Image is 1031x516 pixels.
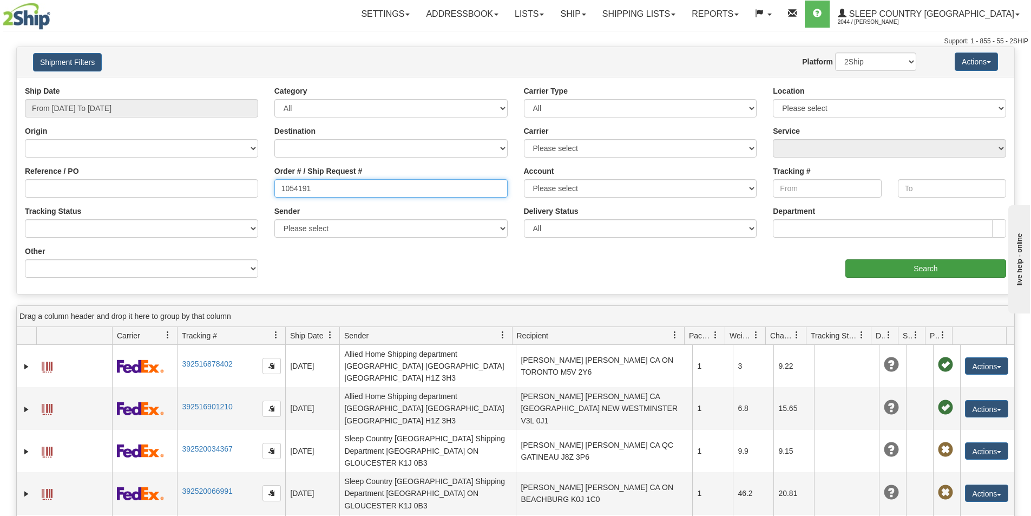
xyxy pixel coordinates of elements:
[516,472,692,514] td: [PERSON_NAME] [PERSON_NAME] CA ON BEACHBURG K0J 1C0
[285,387,339,429] td: [DATE]
[339,472,516,514] td: Sleep Country [GEOGRAPHIC_DATA] Shipping Department [GEOGRAPHIC_DATA] ON GLOUCESTER K1J 0B3
[552,1,594,28] a: Ship
[884,442,899,458] span: Unknown
[21,446,32,457] a: Expand
[262,401,281,417] button: Copy to clipboard
[838,17,919,28] span: 2044 / [PERSON_NAME]
[692,345,733,387] td: 1
[117,360,164,373] img: 2 - FedEx Express®
[898,179,1006,198] input: To
[21,361,32,372] a: Expand
[339,387,516,429] td: Allied Home Shipping department [GEOGRAPHIC_DATA] [GEOGRAPHIC_DATA] [GEOGRAPHIC_DATA] H1Z 3H3
[25,126,47,136] label: Origin
[733,387,773,429] td: 6.8
[846,9,1014,18] span: Sleep Country [GEOGRAPHIC_DATA]
[903,330,912,341] span: Shipment Issues
[684,1,747,28] a: Reports
[494,326,512,344] a: Sender filter column settings
[773,345,814,387] td: 9.22
[516,430,692,472] td: [PERSON_NAME] [PERSON_NAME] CA QC GATINEAU J8Z 3P6
[274,206,300,217] label: Sender
[507,1,552,28] a: Lists
[965,357,1008,375] button: Actions
[594,1,684,28] a: Shipping lists
[876,330,885,341] span: Delivery Status
[938,357,953,373] span: Pickup Successfully created
[262,443,281,459] button: Copy to clipboard
[117,402,164,415] img: 2 - FedEx Express®
[666,326,684,344] a: Recipient filter column settings
[117,444,164,458] img: 2 - FedEx Express®
[930,330,939,341] span: Pickup Status
[965,400,1008,417] button: Actions
[517,330,548,341] span: Recipient
[733,345,773,387] td: 3
[852,326,871,344] a: Tracking Status filter column settings
[773,206,815,217] label: Department
[706,326,725,344] a: Packages filter column settings
[934,326,952,344] a: Pickup Status filter column settings
[262,358,281,374] button: Copy to clipboard
[21,404,32,415] a: Expand
[25,86,60,96] label: Ship Date
[33,53,102,71] button: Shipment Filters
[182,487,232,495] a: 392520066991
[3,37,1028,46] div: Support: 1 - 855 - 55 - 2SHIP
[733,472,773,514] td: 46.2
[321,326,339,344] a: Ship Date filter column settings
[159,326,177,344] a: Carrier filter column settings
[290,330,323,341] span: Ship Date
[21,488,32,499] a: Expand
[25,166,79,177] label: Reference / PO
[8,9,100,17] div: live help - online
[516,345,692,387] td: [PERSON_NAME] [PERSON_NAME] CA ON TORONTO M5V 2Y6
[965,485,1008,502] button: Actions
[787,326,806,344] a: Charge filter column settings
[773,166,810,177] label: Tracking #
[884,400,899,415] span: Unknown
[884,485,899,500] span: Unknown
[773,86,804,96] label: Location
[770,330,793,341] span: Charge
[117,487,164,500] img: 2 - FedEx Express®
[811,330,858,341] span: Tracking Status
[773,430,814,472] td: 9.15
[42,399,52,416] a: Label
[285,345,339,387] td: [DATE]
[773,387,814,429] td: 15.65
[17,306,1014,327] div: grid grouping header
[733,430,773,472] td: 9.9
[830,1,1028,28] a: Sleep Country [GEOGRAPHIC_DATA] 2044 / [PERSON_NAME]
[938,442,953,458] span: Pickup Not Assigned
[25,246,45,257] label: Other
[773,472,814,514] td: 20.81
[907,326,925,344] a: Shipment Issues filter column settings
[42,357,52,374] a: Label
[879,326,898,344] a: Delivery Status filter column settings
[262,485,281,501] button: Copy to clipboard
[845,259,1006,278] input: Search
[418,1,507,28] a: Addressbook
[267,326,285,344] a: Tracking # filter column settings
[730,330,752,341] span: Weight
[773,126,800,136] label: Service
[182,402,232,411] a: 392516901210
[274,86,307,96] label: Category
[516,387,692,429] td: [PERSON_NAME] [PERSON_NAME] CA [GEOGRAPHIC_DATA] NEW WESTMINSTER V3L 0J1
[42,484,52,501] a: Label
[938,485,953,500] span: Pickup Not Assigned
[344,330,369,341] span: Sender
[353,1,418,28] a: Settings
[117,330,140,341] span: Carrier
[274,166,363,177] label: Order # / Ship Request #
[938,400,953,415] span: Pickup Successfully created
[802,56,833,67] label: Platform
[524,166,554,177] label: Account
[25,206,81,217] label: Tracking Status
[884,357,899,373] span: Unknown
[339,345,516,387] td: Allied Home Shipping department [GEOGRAPHIC_DATA] [GEOGRAPHIC_DATA] [GEOGRAPHIC_DATA] H1Z 3H3
[524,206,579,217] label: Delivery Status
[692,430,733,472] td: 1
[692,387,733,429] td: 1
[747,326,765,344] a: Weight filter column settings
